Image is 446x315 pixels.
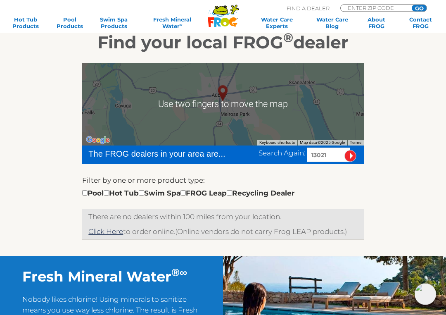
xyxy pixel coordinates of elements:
div: The FROG dealers in your area are... [88,148,226,160]
input: Submit [344,150,356,162]
a: AboutFROG [359,16,394,29]
div: AUBURN, NY 13021 [210,79,236,108]
sup: ∞ [180,266,187,279]
label: Filter by one or more product type: [82,175,205,186]
p: There are no dealers within 100 miles from your location. [88,212,357,222]
h2: Fresh Mineral Water [22,269,201,286]
a: ContactFROG [403,16,438,29]
input: Zip Code Form [347,5,403,11]
p: Find A Dealer [287,5,330,12]
a: Water CareBlog [315,16,349,29]
img: openIcon [415,284,436,305]
a: Click Here [88,228,123,236]
a: Hot TubProducts [8,16,43,29]
a: Fresh MineralWater∞ [141,16,204,29]
a: PoolProducts [52,16,87,29]
span: Search Again: [259,149,305,157]
sup: ® [283,30,293,46]
a: Terms [350,141,361,145]
a: Water CareExperts [249,16,305,29]
sup: ∞ [180,22,183,27]
a: Swim SpaProducts [97,16,131,29]
h2: Find your local FROG dealer [12,32,434,53]
input: GO [412,5,427,12]
p: (Online vendors do not carry Frog LEAP products.) [88,227,357,237]
span: to order online. [88,228,175,236]
a: Open this area in Google Maps (opens a new window) [84,135,111,146]
sup: ® [171,266,180,279]
span: Map data ©2025 Google [300,141,345,145]
button: Keyboard shortcuts [259,140,295,146]
div: Pool Hot Tub Swim Spa FROG Leap Recycling Dealer [82,188,294,199]
img: Google [84,135,111,146]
